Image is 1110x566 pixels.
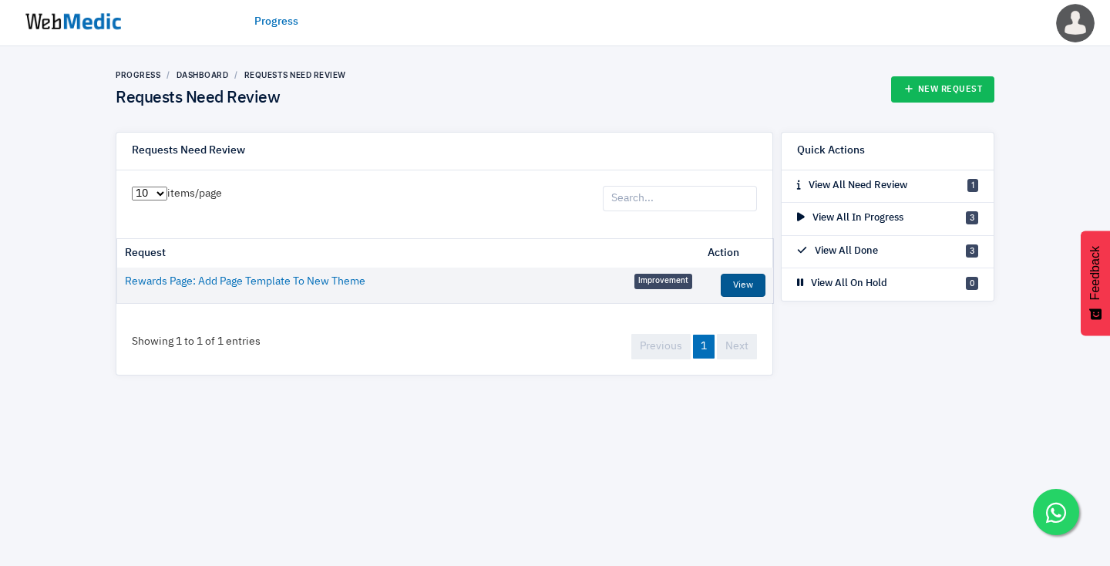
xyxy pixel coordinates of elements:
span: 1 [967,179,978,192]
h4: Requests Need Review [116,89,346,109]
h6: Requests Need Review [132,144,245,158]
span: Improvement [634,274,692,289]
select: items/page [132,187,167,200]
span: Feedback [1088,246,1102,300]
a: Rewards Page: Add Page Template To New Theme [125,274,365,290]
span: 3 [966,211,978,224]
span: 0 [966,277,978,290]
nav: breadcrumb [116,69,346,81]
a: Requests Need Review [244,70,346,79]
div: Showing 1 to 1 of 1 entries [116,318,276,366]
span: 3 [966,244,978,258]
a: Progress [116,70,160,79]
p: View All On Hold [797,276,887,291]
a: View [721,274,765,297]
a: Progress [254,14,298,30]
label: items/page [132,186,222,202]
input: Search... [603,186,757,212]
a: New Request [891,76,995,103]
th: Request [117,239,700,268]
p: View All In Progress [797,211,903,226]
a: Next [717,334,757,359]
a: Previous [631,334,691,359]
a: Dashboard [177,70,229,79]
a: 1 [693,335,715,359]
h6: Quick Actions [797,144,865,158]
button: Feedback - Show survey [1081,231,1110,335]
th: Action [700,239,773,268]
p: View All Need Review [797,178,907,194]
p: View All Done [797,244,878,259]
